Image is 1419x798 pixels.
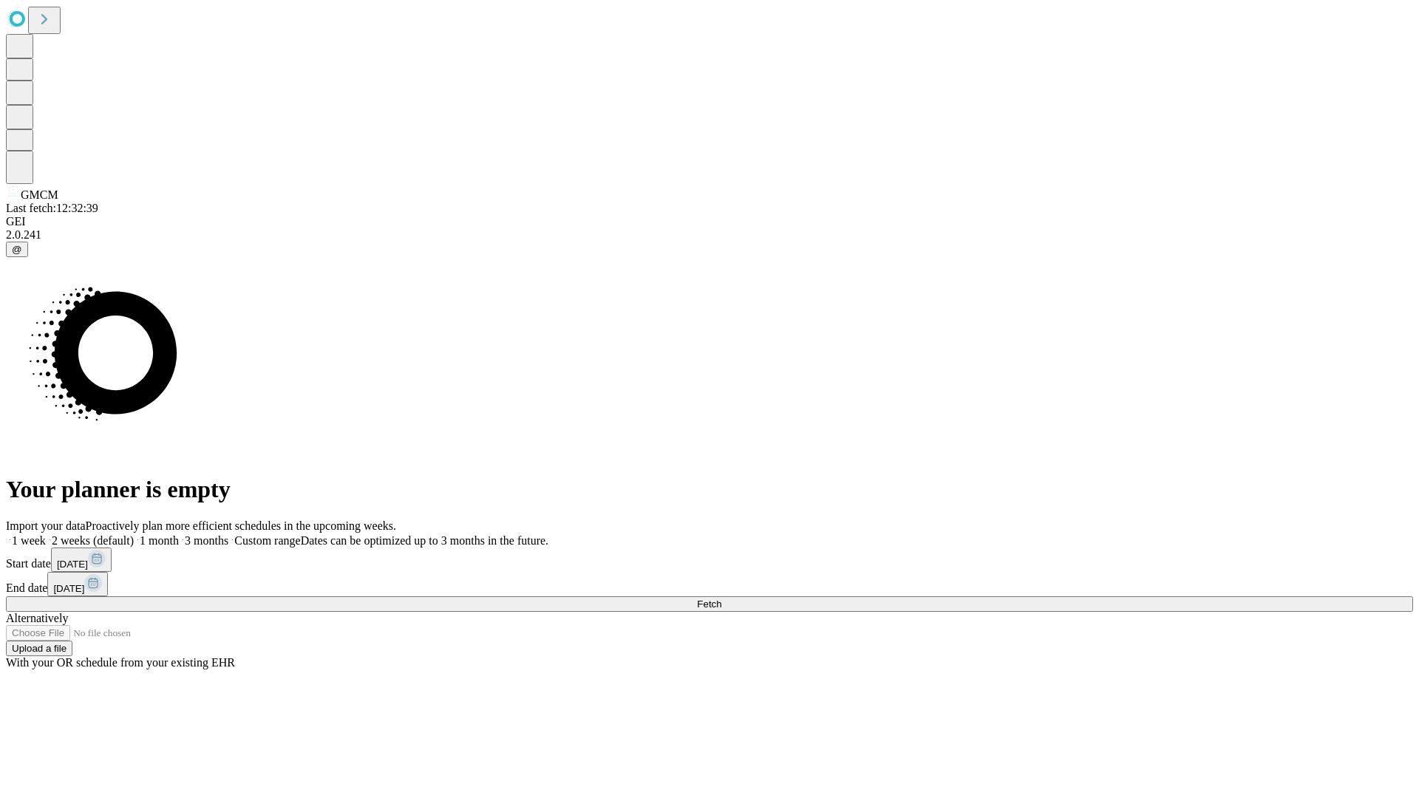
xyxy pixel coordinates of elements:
[6,476,1413,503] h1: Your planner is empty
[6,612,68,624] span: Alternatively
[6,596,1413,612] button: Fetch
[6,202,98,214] span: Last fetch: 12:32:39
[12,244,22,255] span: @
[47,572,108,596] button: [DATE]
[6,572,1413,596] div: End date
[6,228,1413,242] div: 2.0.241
[12,534,46,547] span: 1 week
[51,548,112,572] button: [DATE]
[6,656,235,669] span: With your OR schedule from your existing EHR
[86,519,396,532] span: Proactively plan more efficient schedules in the upcoming weeks.
[52,534,134,547] span: 2 weeks (default)
[185,534,228,547] span: 3 months
[6,548,1413,572] div: Start date
[57,559,88,570] span: [DATE]
[6,641,72,656] button: Upload a file
[301,534,548,547] span: Dates can be optimized up to 3 months in the future.
[140,534,179,547] span: 1 month
[6,215,1413,228] div: GEI
[53,583,84,594] span: [DATE]
[21,188,58,201] span: GMCM
[6,242,28,257] button: @
[6,519,86,532] span: Import your data
[697,598,721,610] span: Fetch
[234,534,300,547] span: Custom range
